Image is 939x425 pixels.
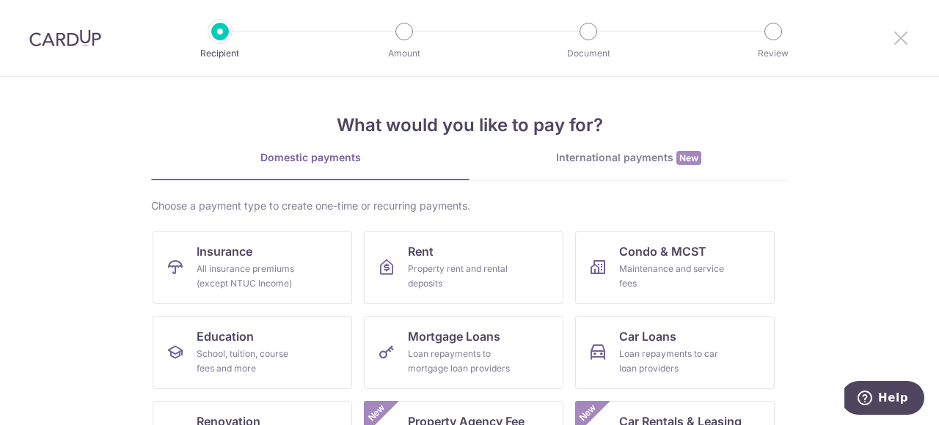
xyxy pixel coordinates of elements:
[408,243,434,260] span: Rent
[844,381,924,418] iframe: Opens a widget where you can find more information
[408,262,514,291] div: Property rent and rental deposits
[197,262,302,291] div: All insurance premiums (except NTUC Income)
[408,328,500,345] span: Mortgage Loans
[676,151,701,165] span: New
[350,46,458,61] p: Amount
[29,29,101,47] img: CardUp
[534,46,643,61] p: Document
[197,243,252,260] span: Insurance
[166,46,274,61] p: Recipient
[153,316,352,389] a: EducationSchool, tuition, course fees and more
[619,328,676,345] span: Car Loans
[619,243,706,260] span: Condo & MCST
[364,316,563,389] a: Mortgage LoansLoan repayments to mortgage loan providers
[197,347,302,376] div: School, tuition, course fees and more
[619,347,725,376] div: Loan repayments to car loan providers
[408,347,514,376] div: Loan repayments to mortgage loan providers
[364,231,563,304] a: RentProperty rent and rental deposits
[197,328,254,345] span: Education
[151,199,788,213] div: Choose a payment type to create one-time or recurring payments.
[575,316,775,389] a: Car LoansLoan repayments to car loan providers
[719,46,827,61] p: Review
[576,401,600,425] span: New
[469,150,788,166] div: International payments
[619,262,725,291] div: Maintenance and service fees
[575,231,775,304] a: Condo & MCSTMaintenance and service fees
[153,231,352,304] a: InsuranceAll insurance premiums (except NTUC Income)
[151,112,788,138] h4: What would you like to pay for?
[365,401,389,425] span: New
[151,150,469,165] div: Domestic payments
